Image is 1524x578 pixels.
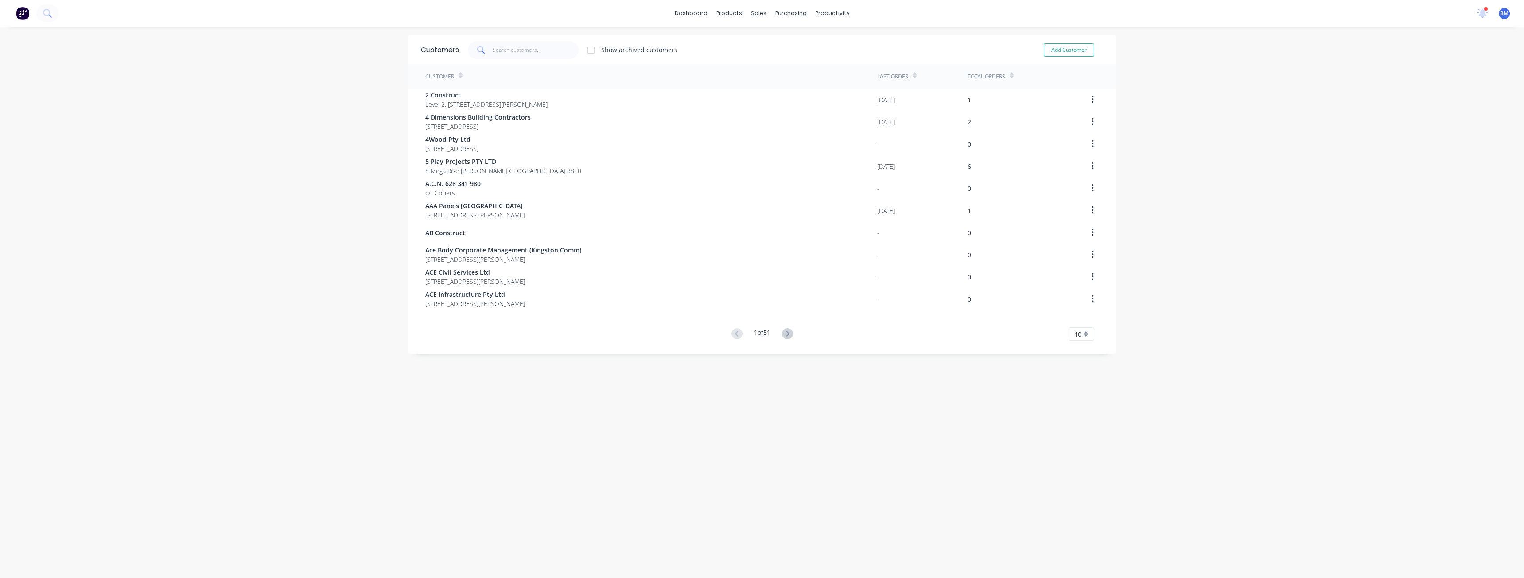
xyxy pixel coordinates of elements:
span: Ace Body Corporate Management (Kingston Comm) [425,245,581,255]
span: AAA Panels [GEOGRAPHIC_DATA] [425,201,525,210]
div: - [877,250,879,260]
span: [STREET_ADDRESS] [425,122,531,131]
div: - [877,228,879,237]
a: dashboard [670,7,712,20]
div: productivity [811,7,854,20]
div: purchasing [771,7,811,20]
span: [STREET_ADDRESS][PERSON_NAME] [425,277,525,286]
span: 10 [1074,330,1081,339]
span: A.C.N. 628 341 980 [425,179,481,188]
span: AB Construct [425,228,465,237]
div: 0 [968,295,971,304]
span: [STREET_ADDRESS][PERSON_NAME] [425,210,525,220]
div: products [712,7,746,20]
div: 1 [968,206,971,215]
span: ACE Civil Services Ltd [425,268,525,277]
div: [DATE] [877,162,895,171]
div: Customers [421,45,459,55]
span: [STREET_ADDRESS] [425,144,478,153]
div: 0 [968,228,971,237]
div: 1 of 51 [754,328,770,341]
div: 0 [968,140,971,149]
div: 2 [968,117,971,127]
span: [STREET_ADDRESS][PERSON_NAME] [425,299,525,308]
div: - [877,295,879,304]
div: Show archived customers [601,45,677,54]
div: - [877,140,879,149]
div: [DATE] [877,95,895,105]
span: c/- Colliers [425,188,481,198]
img: Factory [16,7,29,20]
div: Customer [425,73,454,81]
span: BM [1500,9,1508,17]
span: 8 Mega Rise [PERSON_NAME][GEOGRAPHIC_DATA] 3810 [425,166,581,175]
div: 0 [968,184,971,193]
div: Last Order [877,73,908,81]
div: - [877,272,879,282]
div: sales [746,7,771,20]
div: [DATE] [877,206,895,215]
span: 4Wood Pty Ltd [425,135,478,144]
span: 5 Play Projects PTY LTD [425,157,581,166]
div: 0 [968,250,971,260]
div: 6 [968,162,971,171]
span: 2 Construct [425,90,548,100]
div: 0 [968,272,971,282]
div: Total Orders [968,73,1005,81]
div: - [877,184,879,193]
input: Search customers... [493,41,579,59]
span: 4 Dimensions Building Contractors [425,112,531,122]
div: 1 [968,95,971,105]
span: Level 2, [STREET_ADDRESS][PERSON_NAME] [425,100,548,109]
button: Add Customer [1044,43,1094,57]
span: ACE Infrastructure Pty Ltd [425,290,525,299]
div: [DATE] [877,117,895,127]
span: [STREET_ADDRESS][PERSON_NAME] [425,255,581,264]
